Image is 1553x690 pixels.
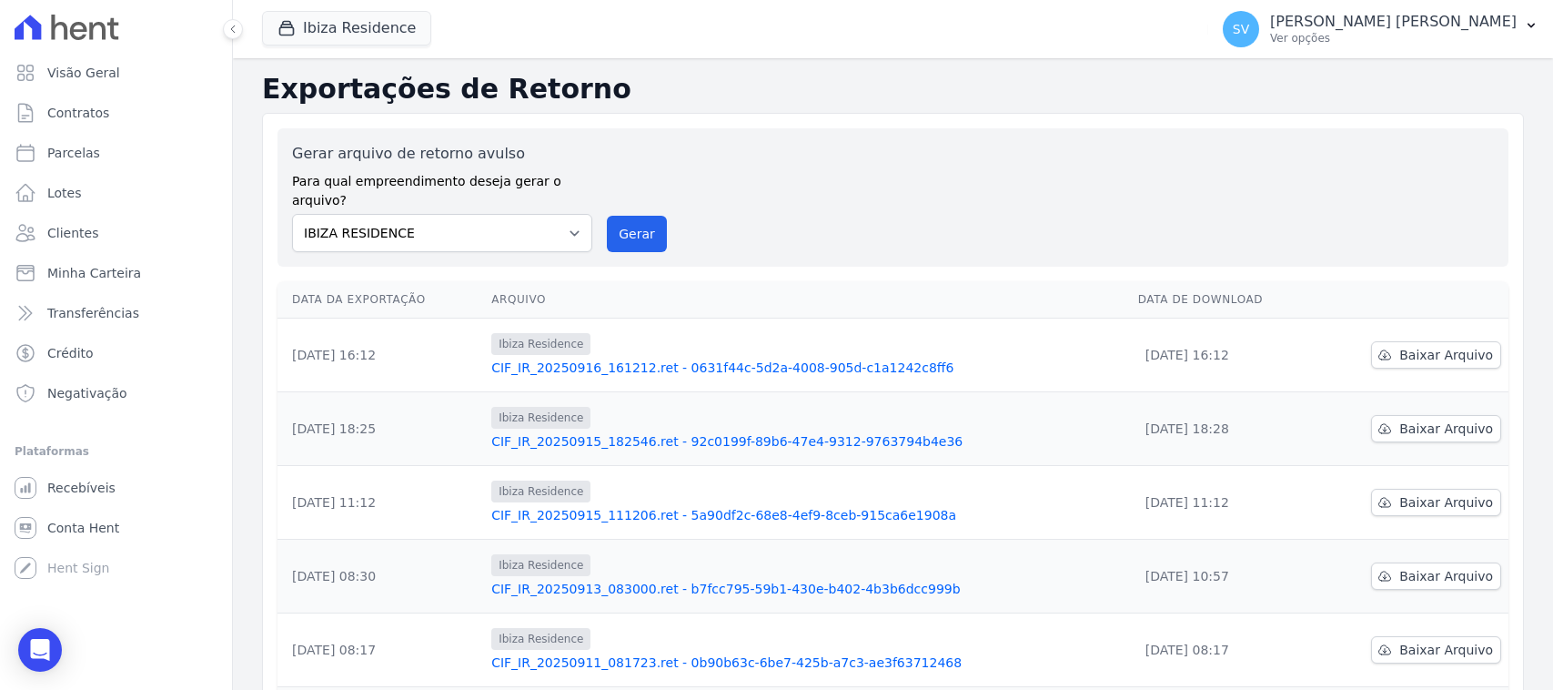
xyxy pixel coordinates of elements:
a: Minha Carteira [7,255,225,291]
span: Conta Hent [47,519,119,537]
label: Para qual empreendimento deseja gerar o arquivo? [292,165,592,210]
a: Baixar Arquivo [1371,341,1501,369]
span: Parcelas [47,144,100,162]
td: [DATE] 08:30 [277,540,484,614]
td: [DATE] 18:25 [277,392,484,466]
a: Lotes [7,175,225,211]
a: Baixar Arquivo [1371,636,1501,664]
a: Conta Hent [7,510,225,546]
span: Baixar Arquivo [1399,420,1493,438]
span: Contratos [47,104,109,122]
a: Visão Geral [7,55,225,91]
td: [DATE] 11:12 [277,466,484,540]
span: Baixar Arquivo [1399,493,1493,512]
button: Gerar [607,216,667,252]
a: Parcelas [7,135,225,171]
a: Clientes [7,215,225,251]
span: Baixar Arquivo [1399,567,1493,585]
span: Lotes [47,184,82,202]
a: Negativação [7,375,225,411]
button: Ibiza Residence [262,11,431,46]
span: Negativação [47,384,127,402]
span: Ibiza Residence [491,333,590,355]
td: [DATE] 08:17 [277,614,484,687]
h2: Exportações de Retorno [262,73,1524,106]
a: Baixar Arquivo [1371,563,1501,590]
a: CIF_IR_20250911_081723.ret - 0b90b63c-6be7-425b-a7c3-ae3f63712468 [491,654,1124,672]
a: CIF_IR_20250915_111206.ret - 5a90df2c-68e8-4ef9-8ceb-915ca6e1908a [491,506,1124,524]
p: Ver opções [1270,31,1517,46]
button: SV [PERSON_NAME] [PERSON_NAME] Ver opções [1208,4,1553,55]
span: Ibiza Residence [491,407,590,429]
span: SV [1233,23,1249,36]
th: Data de Download [1131,281,1316,319]
a: Baixar Arquivo [1371,415,1501,442]
span: Visão Geral [47,64,120,82]
div: Open Intercom Messenger [18,628,62,672]
span: Baixar Arquivo [1399,346,1493,364]
a: Recebíveis [7,470,225,506]
span: Baixar Arquivo [1399,641,1493,659]
span: Recebíveis [47,479,116,497]
td: [DATE] 16:12 [1131,319,1316,392]
th: Arquivo [484,281,1131,319]
a: Crédito [7,335,225,371]
span: Ibiza Residence [491,628,590,650]
div: Plataformas [15,441,217,462]
a: CIF_IR_20250913_083000.ret - b7fcc795-59b1-430e-b402-4b3b6dcc999b [491,580,1124,598]
td: [DATE] 11:12 [1131,466,1316,540]
label: Gerar arquivo de retorno avulso [292,143,592,165]
span: Ibiza Residence [491,481,590,502]
td: [DATE] 10:57 [1131,540,1316,614]
span: Transferências [47,304,139,322]
span: Crédito [47,344,94,362]
td: [DATE] 18:28 [1131,392,1316,466]
a: Transferências [7,295,225,331]
a: CIF_IR_20250915_182546.ret - 92c0199f-89b6-47e4-9312-9763794b4e36 [491,432,1124,451]
a: Contratos [7,95,225,131]
p: [PERSON_NAME] [PERSON_NAME] [1270,13,1517,31]
a: CIF_IR_20250916_161212.ret - 0631f44c-5d2a-4008-905d-c1a1242c8ff6 [491,359,1124,377]
span: Minha Carteira [47,264,141,282]
span: Ibiza Residence [491,554,590,576]
span: Clientes [47,224,98,242]
a: Baixar Arquivo [1371,489,1501,516]
td: [DATE] 08:17 [1131,614,1316,687]
th: Data da Exportação [277,281,484,319]
td: [DATE] 16:12 [277,319,484,392]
